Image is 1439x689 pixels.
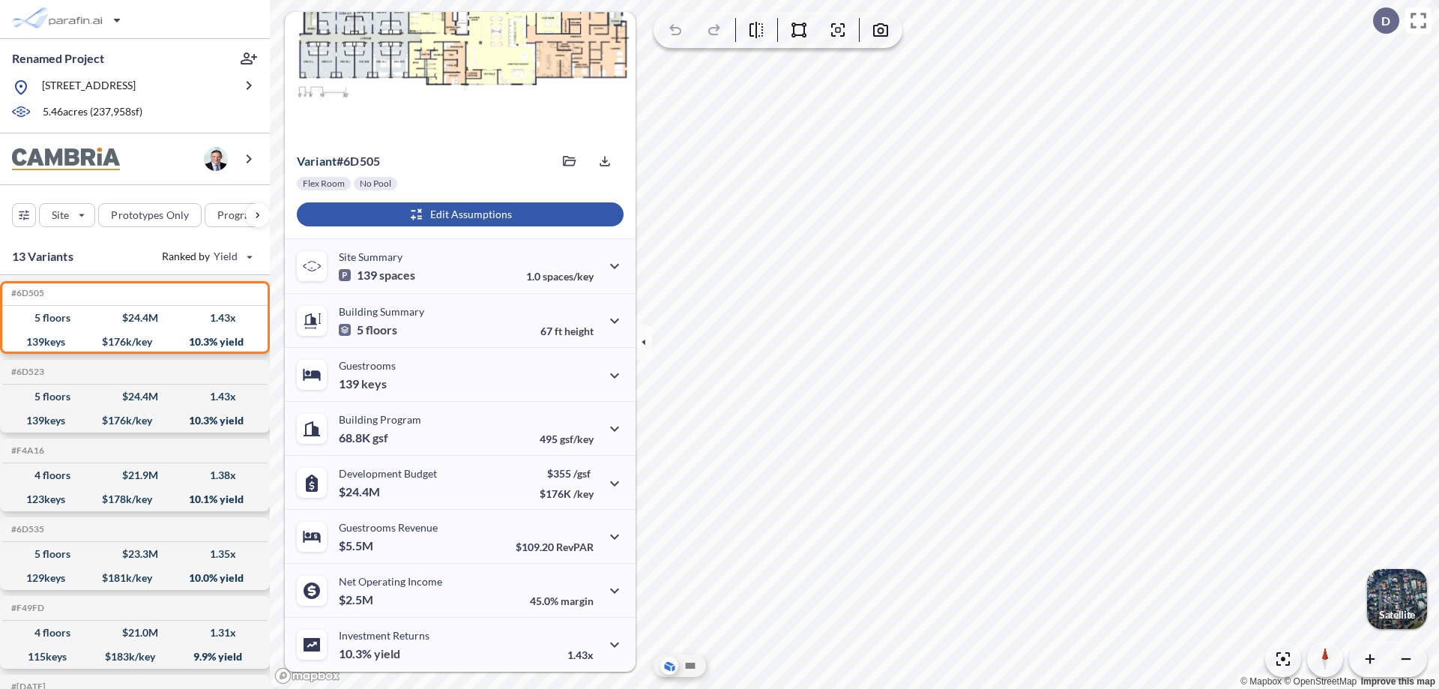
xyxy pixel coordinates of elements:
[361,376,387,391] span: keys
[8,367,44,377] h5: Click to copy the code
[42,78,136,97] p: [STREET_ADDRESS]
[339,646,400,661] p: 10.3%
[214,249,238,264] span: Yield
[573,467,591,480] span: /gsf
[150,244,262,268] button: Ranked by Yield
[1379,609,1415,621] p: Satellite
[339,413,421,426] p: Building Program
[540,433,594,445] p: 495
[297,154,337,168] span: Variant
[98,203,202,227] button: Prototypes Only
[339,575,442,588] p: Net Operating Income
[339,250,402,263] p: Site Summary
[560,433,594,445] span: gsf/key
[526,270,594,283] p: 1.0
[339,521,438,534] p: Guestrooms Revenue
[540,487,594,500] p: $176K
[339,359,396,372] p: Guestrooms
[1361,676,1435,687] a: Improve this map
[339,376,387,391] p: 139
[339,268,415,283] p: 139
[360,178,391,190] p: No Pool
[8,603,44,613] h5: Click to copy the code
[564,325,594,337] span: height
[567,649,594,661] p: 1.43x
[561,595,594,607] span: margin
[8,445,44,456] h5: Click to copy the code
[540,467,594,480] p: $355
[1381,14,1390,28] p: D
[297,154,380,169] p: # 6d505
[339,538,375,553] p: $5.5M
[573,487,594,500] span: /key
[52,208,69,223] p: Site
[339,629,429,642] p: Investment Returns
[556,541,594,553] span: RevPAR
[1240,676,1282,687] a: Mapbox
[204,147,228,171] img: user logo
[12,148,120,171] img: BrandImage
[339,322,397,337] p: 5
[339,430,388,445] p: 68.8K
[339,592,375,607] p: $2.5M
[274,667,340,685] a: Mapbox homepage
[339,305,424,318] p: Building Summary
[43,104,142,121] p: 5.46 acres ( 237,958 sf)
[1284,676,1357,687] a: OpenStreetMap
[12,50,104,67] p: Renamed Project
[366,322,397,337] span: floors
[39,203,95,227] button: Site
[111,208,189,223] p: Prototypes Only
[8,524,44,535] h5: Click to copy the code
[516,541,594,553] p: $109.20
[660,657,678,675] button: Aerial View
[530,595,594,607] p: 45.0%
[379,268,415,283] span: spaces
[543,270,594,283] span: spaces/key
[217,208,259,223] p: Program
[303,178,345,190] p: Flex Room
[681,657,699,675] button: Site Plan
[540,325,594,337] p: 67
[372,430,388,445] span: gsf
[12,247,73,265] p: 13 Variants
[297,202,624,226] button: Edit Assumptions
[1367,569,1427,629] button: Switcher ImageSatellite
[339,484,382,499] p: $24.4M
[339,467,437,480] p: Development Budget
[374,646,400,661] span: yield
[555,325,562,337] span: ft
[8,288,44,298] h5: Click to copy the code
[205,203,286,227] button: Program
[1367,569,1427,629] img: Switcher Image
